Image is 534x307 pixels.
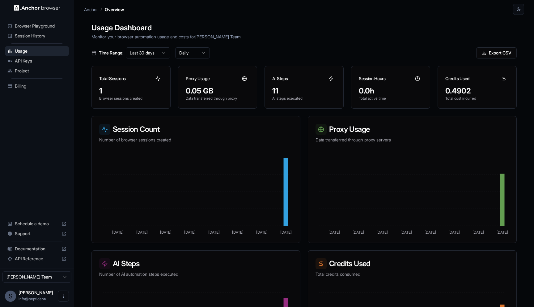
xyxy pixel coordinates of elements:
[15,231,59,237] span: Support
[316,137,509,143] p: Data transferred through proxy servers
[280,230,292,235] tspan: [DATE]
[316,271,509,277] p: Total credits consumed
[19,290,53,295] span: Shawn Younai
[15,23,66,29] span: Browser Playground
[99,137,293,143] p: Number of browser sessions created
[84,6,98,13] p: Anchor
[256,230,268,235] tspan: [DATE]
[272,96,336,101] p: AI steps executed
[184,230,196,235] tspan: [DATE]
[5,56,69,66] div: API Keys
[136,230,148,235] tspan: [DATE]
[99,50,123,56] span: Time Range:
[272,86,336,96] div: 11
[497,230,508,235] tspan: [DATE]
[15,33,66,39] span: Session History
[15,83,66,89] span: Billing
[208,230,220,235] tspan: [DATE]
[91,33,517,40] p: Monitor your browser automation usage and costs for [PERSON_NAME] Team
[445,86,509,96] div: 0.4902
[5,254,69,264] div: API Reference
[91,22,517,33] h1: Usage Dashboard
[448,230,460,235] tspan: [DATE]
[359,76,385,82] h3: Session Hours
[476,47,517,58] button: Export CSV
[359,96,422,101] p: Total active time
[15,256,59,262] span: API Reference
[99,76,126,82] h3: Total Sessions
[84,6,124,13] nav: breadcrumb
[328,230,340,235] tspan: [DATE]
[112,230,124,235] tspan: [DATE]
[5,81,69,91] div: Billing
[15,246,59,252] span: Documentation
[15,68,66,74] span: Project
[186,76,210,82] h3: Proxy Usage
[15,58,66,64] span: API Keys
[160,230,172,235] tspan: [DATE]
[272,76,288,82] h3: AI Steps
[232,230,244,235] tspan: [DATE]
[19,296,49,301] span: info@peptidehackers.com
[316,124,509,135] h3: Proxy Usage
[99,271,293,277] p: Number of AI automation steps executed
[425,230,436,235] tspan: [DATE]
[99,86,163,96] div: 1
[5,229,69,239] div: Support
[5,291,16,302] div: S
[186,96,249,101] p: Data transferred through proxy
[316,258,509,269] h3: Credits Used
[5,46,69,56] div: Usage
[445,96,509,101] p: Total cost incurred
[15,48,66,54] span: Usage
[5,31,69,41] div: Session History
[5,66,69,76] div: Project
[445,76,469,82] h3: Credits Used
[5,219,69,229] div: Schedule a demo
[473,230,484,235] tspan: [DATE]
[99,258,293,269] h3: AI Steps
[14,5,60,11] img: Anchor Logo
[400,230,412,235] tspan: [DATE]
[376,230,388,235] tspan: [DATE]
[99,96,163,101] p: Browser sessions created
[5,21,69,31] div: Browser Playground
[359,86,422,96] div: 0.0h
[353,230,364,235] tspan: [DATE]
[58,291,69,302] button: Open menu
[15,221,59,227] span: Schedule a demo
[99,124,293,135] h3: Session Count
[5,244,69,254] div: Documentation
[105,6,124,13] p: Overview
[186,86,249,96] div: 0.05 GB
